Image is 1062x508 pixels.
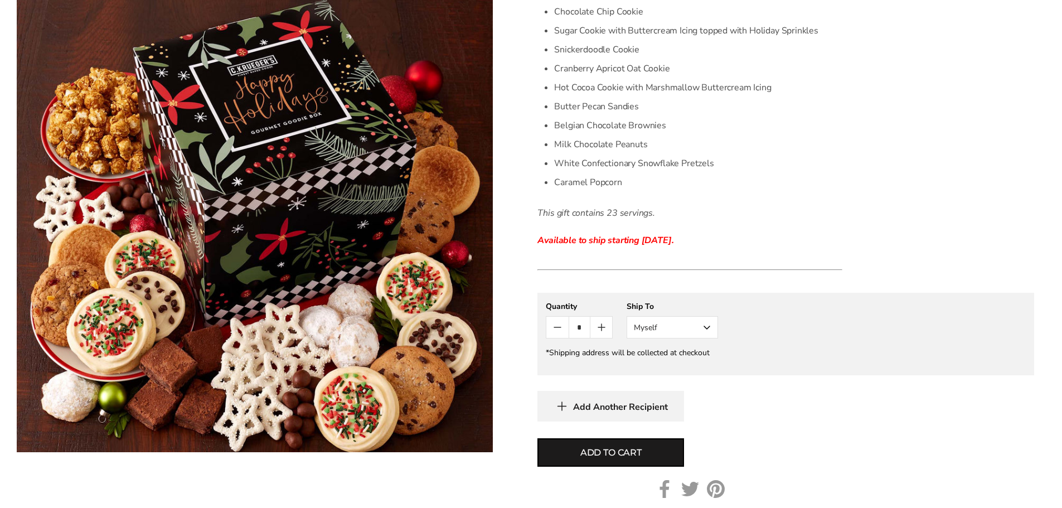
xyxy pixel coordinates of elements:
[554,78,842,97] li: Hot Cocoa Cookie with Marshmallow Buttercream Icing
[537,293,1034,375] gfm-form: New recipient
[554,116,842,135] li: Belgian Chocolate Brownies
[569,317,590,338] input: Quantity
[546,301,613,312] div: Quantity
[546,347,1026,358] div: *Shipping address will be collected at checkout
[554,59,842,78] li: Cranberry Apricot Oat Cookie
[627,301,718,312] div: Ship To
[681,480,699,498] a: Twitter
[546,317,568,338] button: Count minus
[537,391,684,422] button: Add Another Recipient
[554,154,842,173] li: White Confectionary Snowflake Pretzels
[554,173,842,192] li: Caramel Popcorn
[537,207,655,219] em: This gift contains 23 servings.
[554,21,842,40] li: Sugar Cookie with Buttercream Icing topped with Holiday Sprinkles
[707,480,725,498] a: Pinterest
[554,135,842,154] li: Milk Chocolate Peanuts
[554,40,842,59] li: Snickerdoodle Cookie
[554,97,842,116] li: Butter Pecan Sandies
[554,2,842,21] li: Chocolate Chip Cookie
[573,401,668,413] span: Add Another Recipient
[537,438,684,467] button: Add to cart
[656,480,673,498] a: Facebook
[627,316,718,338] button: Myself
[580,446,642,459] span: Add to cart
[590,317,612,338] button: Count plus
[537,234,673,246] span: Available to ship starting [DATE].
